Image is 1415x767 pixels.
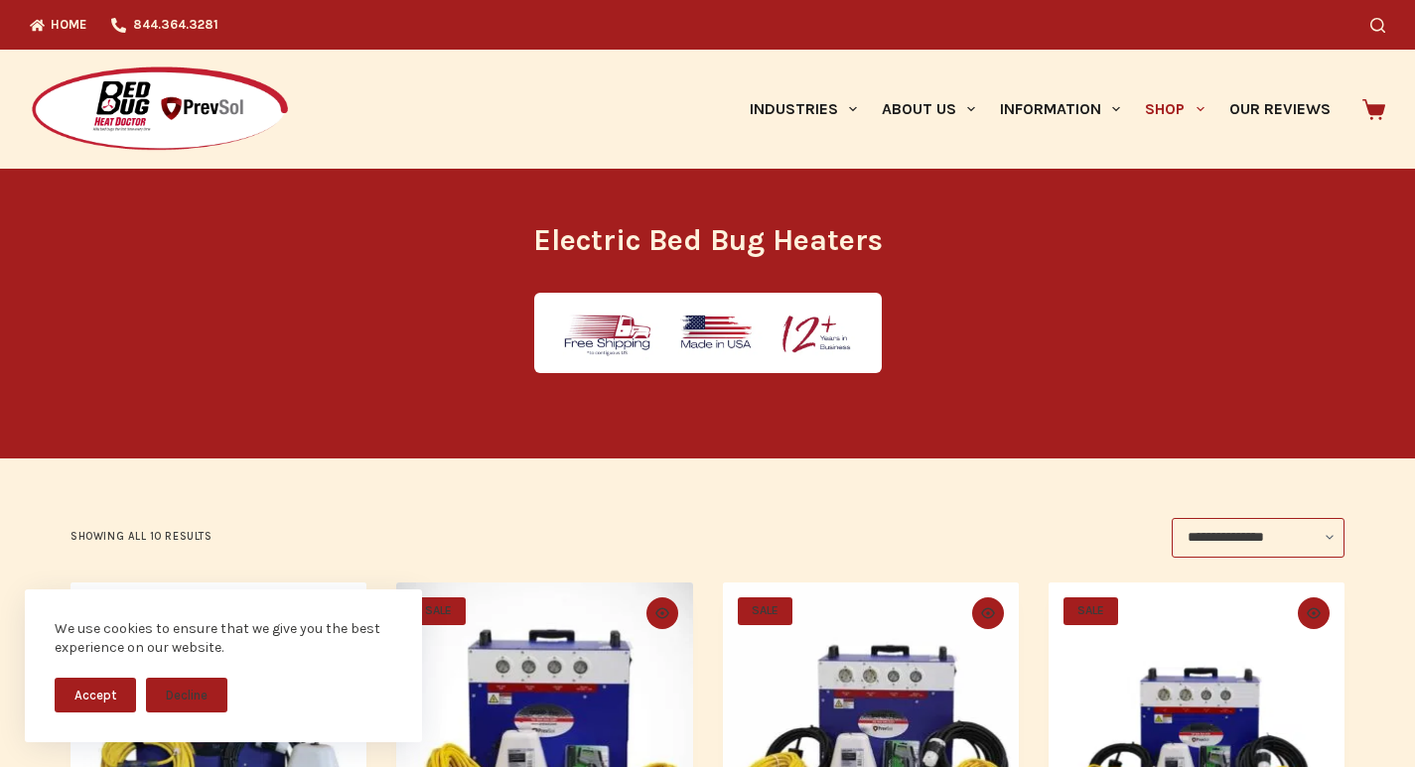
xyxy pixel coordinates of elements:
p: Showing all 10 results [71,528,212,546]
a: Industries [737,50,869,169]
button: Search [1370,18,1385,33]
a: Shop [1133,50,1216,169]
button: Accept [55,678,136,712]
a: Information [988,50,1133,169]
nav: Primary [737,50,1343,169]
a: About Us [869,50,987,169]
span: SALE [1063,597,1118,625]
img: Prevsol/Bed Bug Heat Doctor [30,65,290,154]
a: Our Reviews [1216,50,1343,169]
button: Decline [146,678,227,712]
div: We use cookies to ensure that we give you the best experience on our website. [55,619,392,658]
button: Quick view toggle [972,597,1004,629]
span: SALE [738,597,792,625]
h1: Electric Bed Bug Heaters [336,218,1080,263]
button: Quick view toggle [1298,597,1330,629]
button: Quick view toggle [646,597,678,629]
select: Shop order [1172,518,1344,558]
